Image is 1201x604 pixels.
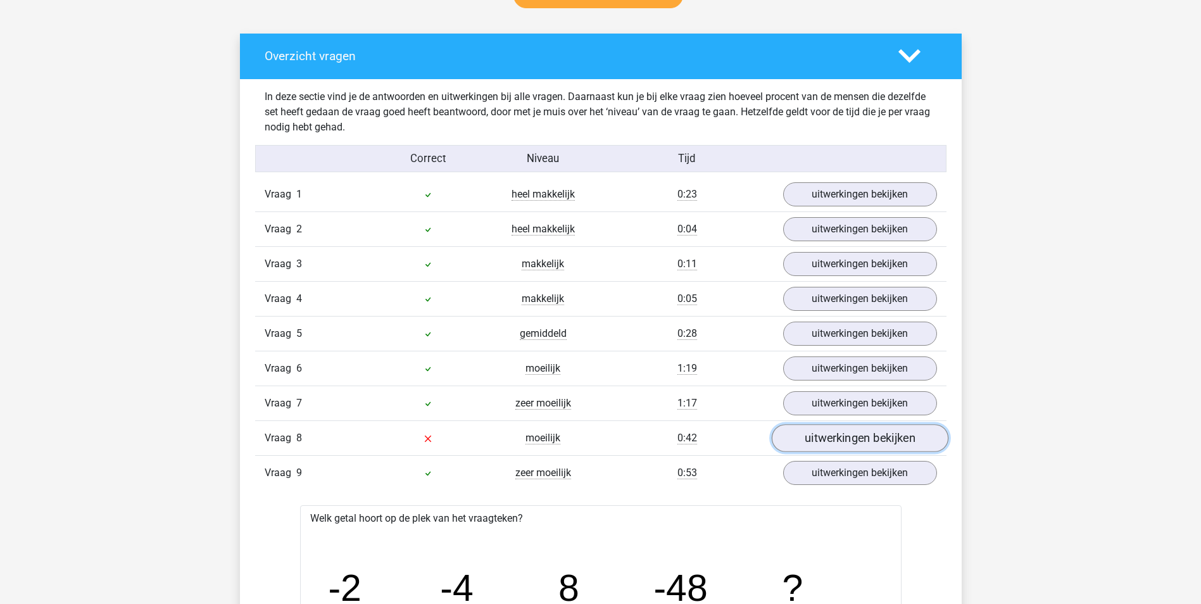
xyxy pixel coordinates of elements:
[600,151,773,167] div: Tijd
[525,362,560,375] span: moeilijk
[296,223,302,235] span: 2
[296,362,302,374] span: 6
[677,397,697,410] span: 1:17
[677,327,697,340] span: 0:28
[515,467,571,479] span: zeer moeilijk
[512,188,575,201] span: heel makkelijk
[296,293,302,305] span: 4
[783,356,937,381] a: uitwerkingen bekijken
[520,327,567,340] span: gemiddeld
[265,361,296,376] span: Vraag
[255,89,946,135] div: In deze sectie vind je de antwoorden en uitwerkingen bij alle vragen. Daarnaast kun je bij elke v...
[296,188,302,200] span: 1
[515,397,571,410] span: zeer moeilijk
[265,222,296,237] span: Vraag
[265,326,296,341] span: Vraag
[771,424,948,452] a: uitwerkingen bekijken
[677,293,697,305] span: 0:05
[265,49,879,63] h4: Overzicht vragen
[677,467,697,479] span: 0:53
[522,293,564,305] span: makkelijk
[677,258,697,270] span: 0:11
[783,252,937,276] a: uitwerkingen bekijken
[783,461,937,485] a: uitwerkingen bekijken
[296,258,302,270] span: 3
[265,187,296,202] span: Vraag
[677,432,697,444] span: 0:42
[522,258,564,270] span: makkelijk
[783,182,937,206] a: uitwerkingen bekijken
[265,396,296,411] span: Vraag
[370,151,486,167] div: Correct
[677,188,697,201] span: 0:23
[265,256,296,272] span: Vraag
[783,217,937,241] a: uitwerkingen bekijken
[525,432,560,444] span: moeilijk
[296,327,302,339] span: 5
[512,223,575,236] span: heel makkelijk
[486,151,601,167] div: Niveau
[296,432,302,444] span: 8
[783,287,937,311] a: uitwerkingen bekijken
[783,322,937,346] a: uitwerkingen bekijken
[677,223,697,236] span: 0:04
[296,467,302,479] span: 9
[265,431,296,446] span: Vraag
[265,291,296,306] span: Vraag
[783,391,937,415] a: uitwerkingen bekijken
[265,465,296,481] span: Vraag
[677,362,697,375] span: 1:19
[296,397,302,409] span: 7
